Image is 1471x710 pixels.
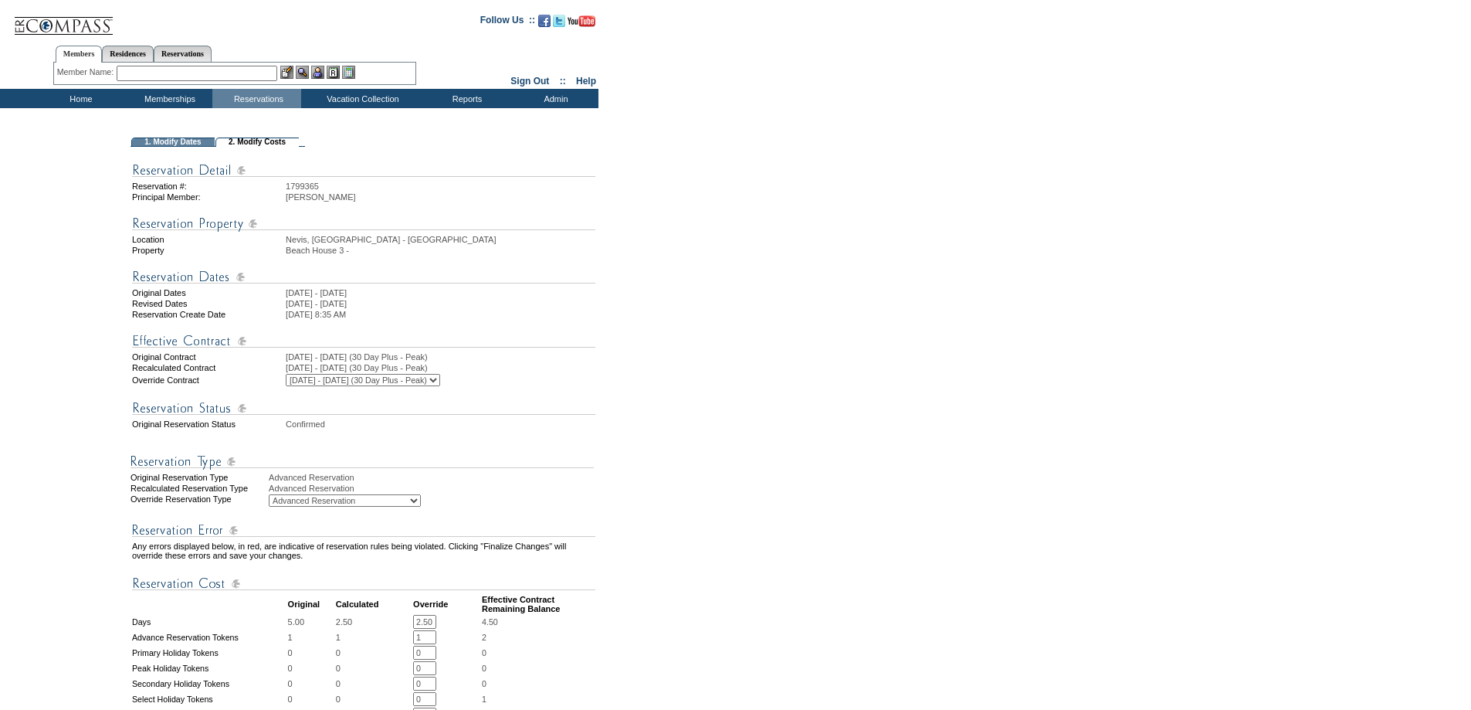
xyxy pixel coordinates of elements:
[336,615,412,629] td: 2.50
[102,46,154,62] a: Residences
[132,420,284,429] td: Original Reservation Status
[482,664,486,673] span: 0
[288,692,334,706] td: 0
[215,138,299,147] td: 2. Modify Costs
[57,66,117,79] div: Member Name:
[482,633,486,642] span: 2
[568,19,595,29] a: Subscribe to our YouTube Channel
[35,89,124,108] td: Home
[56,46,103,63] a: Members
[132,692,286,706] td: Select Holiday Tokens
[132,288,284,297] td: Original Dates
[510,89,598,108] td: Admin
[132,574,595,593] img: Reservation Cost
[212,89,301,108] td: Reservations
[286,352,595,362] td: [DATE] - [DATE] (30 Day Plus - Peak)
[286,192,595,202] td: [PERSON_NAME]
[132,374,284,386] td: Override Contract
[510,76,549,87] a: Sign Out
[286,363,595,372] td: [DATE] - [DATE] (30 Day Plus - Peak)
[280,66,293,79] img: b_edit.gif
[124,89,212,108] td: Memberships
[288,630,334,644] td: 1
[130,473,267,482] div: Original Reservation Type
[132,235,284,244] td: Location
[132,331,595,351] img: Effective Contract
[311,66,324,79] img: Impersonate
[336,677,412,691] td: 0
[336,646,412,660] td: 0
[13,4,114,36] img: Compass Home
[538,15,551,27] img: Become our fan on Facebook
[132,542,595,560] td: Any errors displayed below, in red, are indicative of reservation rules being violated. Clicking ...
[301,89,421,108] td: Vacation Collection
[132,677,286,691] td: Secondary Holiday Tokens
[413,595,480,613] td: Override
[131,138,215,147] td: 1. Modify Dates
[132,161,595,180] img: Reservation Detail
[132,630,286,644] td: Advance Reservation Tokens
[269,473,597,482] div: Advanced Reservation
[286,246,595,255] td: Beach House 3 -
[132,267,595,287] img: Reservation Dates
[482,595,595,613] td: Effective Contract Remaining Balance
[154,46,212,62] a: Reservations
[342,66,355,79] img: b_calculator.gif
[336,692,412,706] td: 0
[130,452,594,471] img: Reservation Type
[132,615,286,629] td: Days
[286,310,595,319] td: [DATE] 8:35 AM
[576,76,596,87] a: Help
[482,648,486,657] span: 0
[132,214,595,233] img: Reservation Property
[482,679,486,688] span: 0
[288,595,334,613] td: Original
[132,192,284,202] td: Principal Member:
[560,76,566,87] span: ::
[538,19,551,29] a: Become our fan on Facebook
[336,661,412,675] td: 0
[132,646,286,660] td: Primary Holiday Tokens
[286,235,595,244] td: Nevis, [GEOGRAPHIC_DATA] - [GEOGRAPHIC_DATA]
[480,13,535,32] td: Follow Us ::
[132,352,284,362] td: Original Contract
[130,494,267,507] div: Override Reservation Type
[288,646,334,660] td: 0
[286,299,595,308] td: [DATE] - [DATE]
[482,695,486,704] span: 1
[288,615,334,629] td: 5.00
[288,677,334,691] td: 0
[421,89,510,108] td: Reports
[132,521,595,540] img: Reservation Errors
[132,182,284,191] td: Reservation #:
[132,299,284,308] td: Revised Dates
[553,15,565,27] img: Follow us on Twitter
[286,288,595,297] td: [DATE] - [DATE]
[130,484,267,493] div: Recalculated Reservation Type
[132,363,284,372] td: Recalculated Contract
[269,484,597,493] div: Advanced Reservation
[327,66,340,79] img: Reservations
[296,66,309,79] img: View
[286,182,595,191] td: 1799365
[286,420,595,429] td: Confirmed
[288,661,334,675] td: 0
[132,310,284,319] td: Reservation Create Date
[132,246,284,255] td: Property
[568,15,595,27] img: Subscribe to our YouTube Channel
[132,399,595,418] img: Reservation Status
[336,630,412,644] td: 1
[336,595,412,613] td: Calculated
[553,19,565,29] a: Follow us on Twitter
[132,661,286,675] td: Peak Holiday Tokens
[482,617,498,627] span: 4.50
